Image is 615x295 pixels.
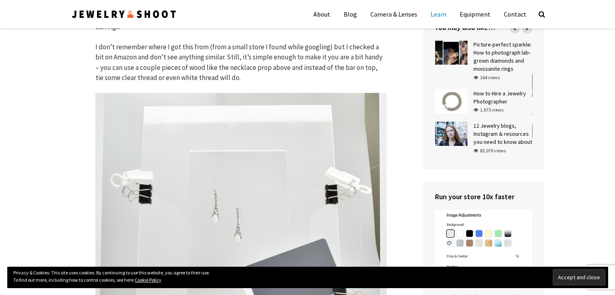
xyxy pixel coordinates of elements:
h4: Run your store 10x faster [435,192,532,202]
a: 12 Jewelry blogs, Instagram & resources you need to know about [473,122,532,145]
div: 164 views [473,74,500,81]
a: How to Hire a Jewelry Photographer [473,90,526,105]
a: About [307,4,336,24]
a: Contact [498,4,533,24]
img: Jewelry Photographer Bay Area - San Francisco | Nationwide via Mail [71,9,177,20]
a: Picture-perfect sparkle: How to photograph lab-grown diamonds and moissanite rings [473,41,532,72]
a: Cookie Policy [135,277,161,283]
a: Blog [338,4,363,24]
input: Accept and close [553,269,605,285]
a: Learn [425,4,452,24]
a: Camera & Lenses [364,4,423,24]
a: Equipment [454,4,497,24]
div: 83,076 views [473,147,506,154]
div: Privacy & Cookies: This site uses cookies. By continuing to use this website, you agree to their ... [7,267,608,288]
p: I don’t remember where I got this from (from a small store I found while googling) but I checked ... [95,42,387,83]
div: 1,675 views [473,106,503,114]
